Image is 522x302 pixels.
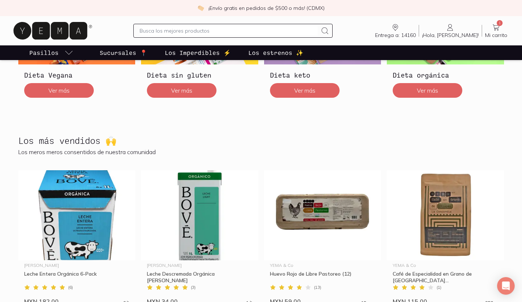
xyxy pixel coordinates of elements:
[375,32,416,38] span: Entrega a: 14160
[270,83,340,98] button: Ver más
[68,285,73,290] span: ( 6 )
[419,23,482,38] a: ¡Hola, [PERSON_NAME]!
[208,4,325,12] p: ¡Envío gratis en pedidos de $500 o más! (CDMX)
[28,45,75,60] a: pasillo-todos-link
[393,271,498,284] div: Café de Especialidad en Grano de [GEOGRAPHIC_DATA]...
[18,170,136,260] img: Leche Entera Orgánica 6-Pack
[24,83,94,98] button: Ver más
[147,263,252,268] div: [PERSON_NAME]
[393,70,498,80] h3: Dieta orgánica
[18,148,504,156] p: Los meros meros consentidos de nuestra comunidad
[147,83,216,98] button: Ver más
[18,136,116,145] h2: Los más vendidos 🙌
[24,271,130,284] div: Leche Entera Orgánica 6-Pack
[147,271,252,284] div: Leche Descremada Orgánica [PERSON_NAME]
[248,48,303,57] p: Los estrenos ✨
[482,23,510,38] a: 1Mi carrito
[497,20,503,26] span: 1
[485,32,507,38] span: Mi carrito
[197,5,204,11] img: check
[422,32,479,38] span: ¡Hola, [PERSON_NAME]!
[247,45,305,60] a: Los estrenos ✨
[141,170,258,260] img: Leche Descremada Orgánica Bové
[140,26,318,35] input: Busca los mejores productos
[100,48,147,57] p: Sucursales 📍
[270,263,375,268] div: YEMA & Co
[437,285,441,290] span: ( 1 )
[393,263,498,268] div: YEMA & Co
[270,70,375,80] h3: Dieta keto
[165,48,231,57] p: Los Imperdibles ⚡️
[270,271,375,284] div: Huevo Rojo de Libre Pastoreo (12)
[372,23,419,38] a: Entrega a: 14160
[24,70,130,80] h3: Dieta Vegana
[497,277,515,295] div: Open Intercom Messenger
[314,285,321,290] span: ( 13 )
[29,48,59,57] p: Pasillos
[393,83,462,98] button: Ver más
[264,170,381,260] img: Huevo Rojo de Libre Pastoreo (12)
[24,263,130,268] div: [PERSON_NAME]
[163,45,232,60] a: Los Imperdibles ⚡️
[147,70,252,80] h3: Dieta sin gluten
[191,285,196,290] span: ( 3 )
[98,45,149,60] a: Sucursales 📍
[387,170,504,260] img: Café de Especialidad en Grano de Chiapas La Concordia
